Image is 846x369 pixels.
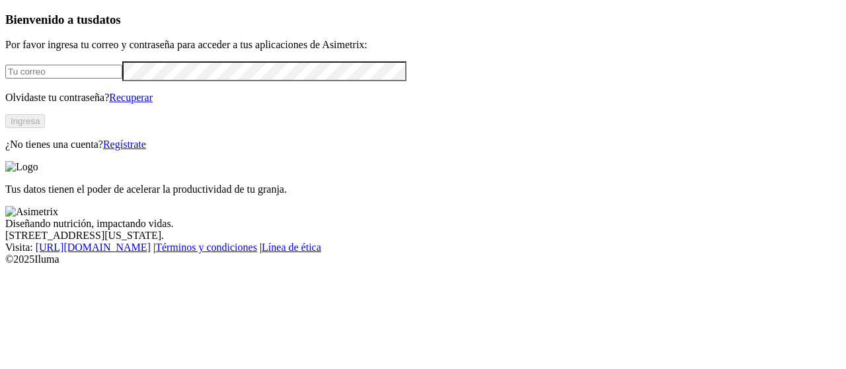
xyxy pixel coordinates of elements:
[5,13,841,27] h3: Bienvenido a tus
[5,242,841,253] div: Visita : | |
[5,65,122,79] input: Tu correo
[262,242,321,253] a: Línea de ética
[155,242,257,253] a: Términos y condiciones
[5,218,841,230] div: Diseñando nutrición, impactando vidas.
[5,206,58,218] img: Asimetrix
[36,242,151,253] a: [URL][DOMAIN_NAME]
[5,139,841,151] p: ¿No tienes una cuenta?
[5,184,841,195] p: Tus datos tienen el poder de acelerar la productividad de tu granja.
[109,92,153,103] a: Recuperar
[5,253,841,265] div: © 2025 Iluma
[5,230,841,242] div: [STREET_ADDRESS][US_STATE].
[5,92,841,104] p: Olvidaste tu contraseña?
[5,114,45,128] button: Ingresa
[5,161,38,173] img: Logo
[103,139,146,150] a: Regístrate
[93,13,121,26] span: datos
[5,39,841,51] p: Por favor ingresa tu correo y contraseña para acceder a tus aplicaciones de Asimetrix:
